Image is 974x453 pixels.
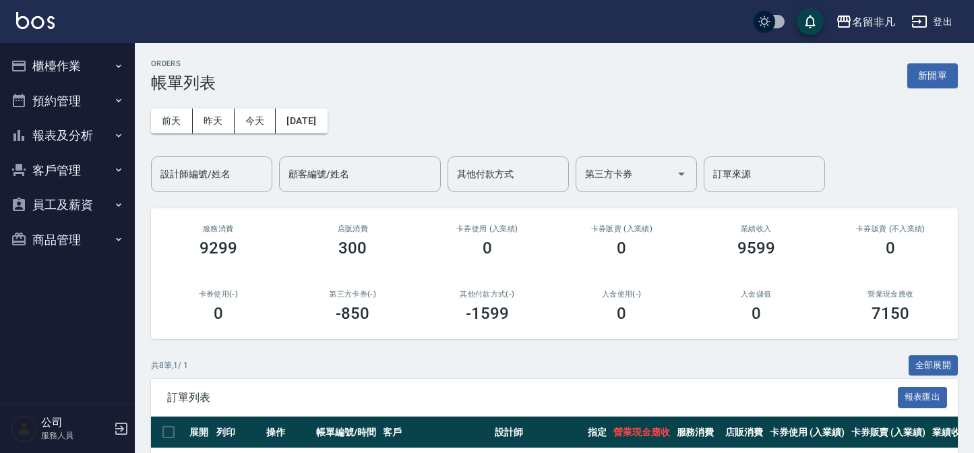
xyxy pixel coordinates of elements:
[338,239,367,258] h3: 300
[263,417,313,448] th: 操作
[491,417,584,448] th: 設計師
[167,224,270,233] h3: 服務消費
[5,153,129,188] button: 客戶管理
[302,290,404,299] h2: 第三方卡券(-)
[313,417,379,448] th: 帳單編號/時間
[906,9,958,34] button: 登出
[797,8,824,35] button: save
[151,109,193,133] button: 前天
[276,109,327,133] button: [DATE]
[737,239,775,258] h3: 9599
[41,416,110,429] h5: 公司
[907,63,958,88] button: 新開單
[909,355,958,376] button: 全部展開
[200,239,237,258] h3: 9299
[872,304,909,323] h3: 7150
[848,417,930,448] th: 卡券販賣 (入業績)
[907,69,958,82] a: 新開單
[214,304,223,323] h3: 0
[584,417,610,448] th: 指定
[705,224,808,233] h2: 業績收入
[571,224,673,233] h2: 卡券販賣 (入業績)
[151,359,188,371] p: 共 8 筆, 1 / 1
[151,73,216,92] h3: 帳單列表
[235,109,276,133] button: 今天
[5,222,129,258] button: 商品管理
[151,59,216,68] h2: ORDERS
[610,417,673,448] th: 營業現金應收
[41,429,110,442] p: 服務人員
[617,239,626,258] h3: 0
[379,417,491,448] th: 客戶
[929,417,973,448] th: 業績收入
[5,84,129,119] button: 預約管理
[617,304,626,323] h3: 0
[571,290,673,299] h2: 入金使用(-)
[5,118,129,153] button: 報表及分析
[466,304,509,323] h3: -1599
[886,239,895,258] h3: 0
[705,290,808,299] h2: 入金儲值
[483,239,492,258] h3: 0
[840,290,942,299] h2: 營業現金應收
[766,417,848,448] th: 卡券使用 (入業績)
[722,417,766,448] th: 店販消費
[302,224,404,233] h2: 店販消費
[671,163,692,185] button: Open
[336,304,369,323] h3: -850
[193,109,235,133] button: 昨天
[5,49,129,84] button: 櫃檯作業
[898,390,948,403] a: 報表匯出
[186,417,213,448] th: 展開
[752,304,761,323] h3: 0
[673,417,723,448] th: 服務消費
[213,417,263,448] th: 列印
[167,391,898,404] span: 訂單列表
[898,387,948,408] button: 報表匯出
[830,8,901,36] button: 名留非凡
[5,187,129,222] button: 員工及薪資
[167,290,270,299] h2: 卡券使用(-)
[11,415,38,442] img: Person
[436,224,539,233] h2: 卡券使用 (入業績)
[16,12,55,29] img: Logo
[436,290,539,299] h2: 其他付款方式(-)
[852,13,895,30] div: 名留非凡
[840,224,942,233] h2: 卡券販賣 (不入業績)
